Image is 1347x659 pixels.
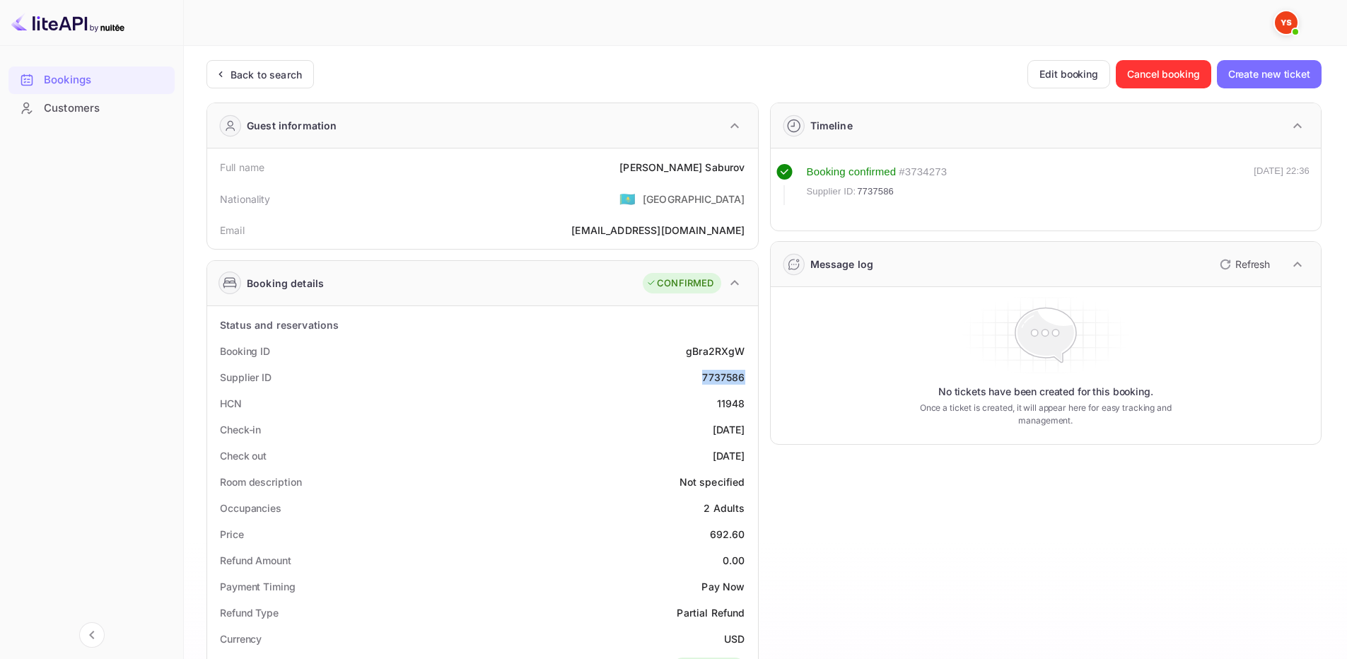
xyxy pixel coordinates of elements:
[8,95,175,122] div: Customers
[220,422,261,437] div: Check-in
[220,344,270,358] div: Booking ID
[220,501,281,515] div: Occupancies
[1027,60,1110,88] button: Edit booking
[220,223,245,238] div: Email
[8,95,175,121] a: Customers
[677,605,745,620] div: Partial Refund
[571,223,745,238] div: [EMAIL_ADDRESS][DOMAIN_NAME]
[44,100,168,117] div: Customers
[220,370,272,385] div: Supplier ID
[807,185,856,199] span: Supplier ID:
[717,396,745,411] div: 11948
[220,192,271,206] div: Nationality
[8,66,175,94] div: Bookings
[79,622,105,648] button: Collapse navigation
[247,118,337,133] div: Guest information
[807,164,897,180] div: Booking confirmed
[1211,253,1276,276] button: Refresh
[220,579,296,594] div: Payment Timing
[702,370,745,385] div: 7737586
[44,72,168,88] div: Bookings
[220,396,242,411] div: HCN
[897,402,1194,427] p: Once a ticket is created, it will appear here for easy tracking and management.
[220,605,279,620] div: Refund Type
[724,631,745,646] div: USD
[220,631,262,646] div: Currency
[713,422,745,437] div: [DATE]
[1116,60,1211,88] button: Cancel booking
[619,186,636,211] span: United States
[231,67,302,82] div: Back to search
[857,185,894,199] span: 7737586
[686,344,745,358] div: gBra2RXgW
[899,164,947,180] div: # 3734273
[11,11,124,34] img: LiteAPI logo
[1275,11,1298,34] img: Yandex Support
[646,276,713,291] div: CONFIRMED
[220,527,244,542] div: Price
[938,385,1153,399] p: No tickets have been created for this booking.
[701,579,745,594] div: Pay Now
[220,553,291,568] div: Refund Amount
[220,160,264,175] div: Full name
[810,257,874,272] div: Message log
[220,448,267,463] div: Check out
[810,118,853,133] div: Timeline
[1235,257,1270,272] p: Refresh
[1217,60,1322,88] button: Create new ticket
[8,66,175,93] a: Bookings
[643,192,745,206] div: [GEOGRAPHIC_DATA]
[723,553,745,568] div: 0.00
[680,474,745,489] div: Not specified
[220,474,301,489] div: Room description
[1254,164,1310,205] div: [DATE] 22:36
[713,448,745,463] div: [DATE]
[220,317,339,332] div: Status and reservations
[704,501,745,515] div: 2 Adults
[247,276,324,291] div: Booking details
[619,160,745,175] div: [PERSON_NAME] Saburov
[710,527,745,542] div: 692.60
